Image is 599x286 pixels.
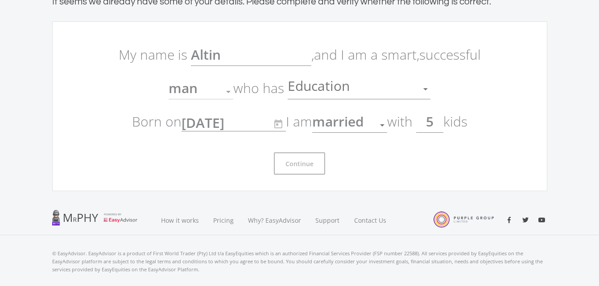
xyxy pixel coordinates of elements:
p: © EasyAdvisor. EasyAdvisor is a product of First World Trader (Pty) Ltd t/a EasyEquities which is... [52,249,547,274]
span: married [312,112,364,131]
a: Why? EasyAdvisor [241,205,308,235]
span: s [461,112,467,131]
span: Education [288,81,352,98]
button: Continue [274,152,325,175]
input: # [416,110,443,133]
input: Name [191,44,311,66]
a: How it works [154,205,206,235]
p: My name is , and I am a smart, successful who has Born on I am with kid [112,38,487,138]
a: Pricing [206,205,241,235]
span: man [169,79,198,97]
button: Open calendar [268,113,288,133]
a: Support [308,205,347,235]
a: Contact Us [347,205,394,235]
